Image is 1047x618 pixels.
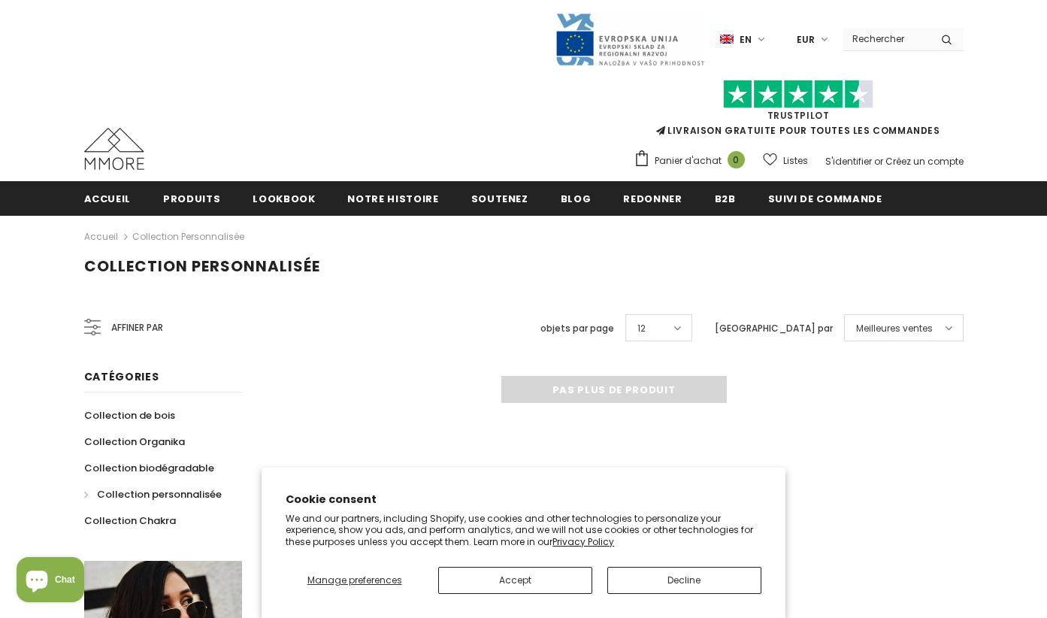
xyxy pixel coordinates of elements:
[286,492,761,507] h2: Cookie consent
[723,80,873,109] img: Faites confiance aux étoiles pilotes
[163,192,220,206] span: Produits
[607,567,761,594] button: Decline
[767,109,830,122] a: TrustPilot
[740,32,752,47] span: en
[307,574,402,586] span: Manage preferences
[768,181,882,215] a: Suivi de commande
[623,181,682,215] a: Redonner
[84,481,222,507] a: Collection personnalisée
[843,28,930,50] input: Search Site
[634,150,752,172] a: Panier d'achat 0
[715,321,833,336] label: [GEOGRAPHIC_DATA] par
[84,402,175,429] a: Collection de bois
[84,429,185,455] a: Collection Organika
[84,228,118,246] a: Accueil
[768,192,882,206] span: Suivi de commande
[763,147,808,174] a: Listes
[132,230,244,243] a: Collection personnalisée
[84,128,144,170] img: Cas MMORE
[84,408,175,423] span: Collection de bois
[84,181,132,215] a: Accueil
[655,153,722,168] span: Panier d'achat
[84,461,214,475] span: Collection biodégradable
[286,513,761,548] p: We and our partners, including Shopify, use cookies and other technologies to personalize your ex...
[438,567,592,594] button: Accept
[637,321,646,336] span: 12
[286,567,423,594] button: Manage preferences
[163,181,220,215] a: Produits
[12,557,89,606] inbox-online-store-chat: Shopify online store chat
[111,320,163,336] span: Affiner par
[347,181,438,215] a: Notre histoire
[540,321,614,336] label: objets par page
[715,192,736,206] span: B2B
[874,155,883,168] span: or
[856,321,933,336] span: Meilleures ventes
[715,181,736,215] a: B2B
[555,12,705,67] img: Javni Razpis
[84,192,132,206] span: Accueil
[84,435,185,449] span: Collection Organika
[84,455,214,481] a: Collection biodégradable
[885,155,964,168] a: Créez un compte
[84,369,159,384] span: Catégories
[561,192,592,206] span: Blog
[797,32,815,47] span: EUR
[471,181,528,215] a: soutenez
[555,32,705,45] a: Javni Razpis
[347,192,438,206] span: Notre histoire
[552,535,614,548] a: Privacy Policy
[253,192,315,206] span: Lookbook
[561,181,592,215] a: Blog
[825,155,872,168] a: S'identifier
[720,33,734,46] img: i-lang-1.png
[84,256,320,277] span: Collection personnalisée
[728,151,745,168] span: 0
[84,507,176,534] a: Collection Chakra
[471,192,528,206] span: soutenez
[634,86,964,137] span: LIVRAISON GRATUITE POUR TOUTES LES COMMANDES
[253,181,315,215] a: Lookbook
[623,192,682,206] span: Redonner
[97,487,222,501] span: Collection personnalisée
[84,513,176,528] span: Collection Chakra
[783,153,808,168] span: Listes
